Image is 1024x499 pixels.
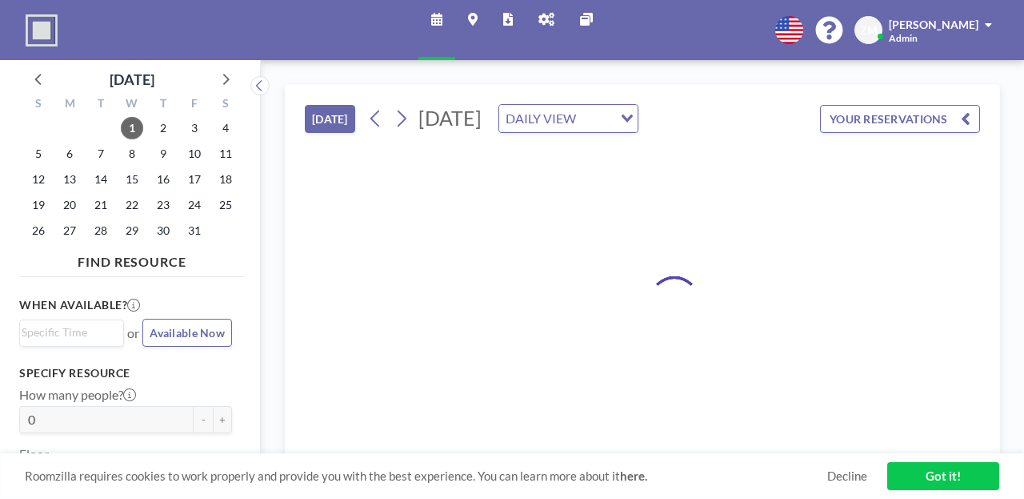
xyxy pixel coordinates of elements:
span: Tuesday, October 14, 2025 [90,168,112,191]
span: Wednesday, October 22, 2025 [121,194,143,216]
span: Thursday, October 9, 2025 [152,143,174,165]
span: Friday, October 10, 2025 [183,143,206,165]
span: Thursday, October 16, 2025 [152,168,174,191]
div: M [54,95,86,115]
span: Available Now [150,326,225,340]
span: [DATE] [418,106,482,130]
button: + [213,406,232,433]
label: How many people? [19,387,136,403]
label: Floor [19,446,49,462]
span: Wednesday, October 15, 2025 [121,168,143,191]
div: Search for option [499,105,638,132]
h4: FIND RESOURCE [19,247,245,270]
span: Sunday, October 26, 2025 [27,219,50,242]
div: [DATE] [110,68,154,91]
span: Monday, October 6, 2025 [58,143,81,165]
span: Sunday, October 5, 2025 [27,143,50,165]
span: Friday, October 17, 2025 [183,168,206,191]
button: YOUR RESERVATIONS [820,105,980,133]
button: Available Now [142,319,232,347]
span: Sunday, October 19, 2025 [27,194,50,216]
span: Tuesday, October 28, 2025 [90,219,112,242]
span: Monday, October 13, 2025 [58,168,81,191]
span: Tuesday, October 7, 2025 [90,143,112,165]
div: F [178,95,210,115]
input: Search for option [22,324,114,341]
span: Friday, October 24, 2025 [183,194,206,216]
div: T [86,95,117,115]
span: Monday, October 27, 2025 [58,219,81,242]
span: Roomzilla requires cookies to work properly and provide you with the best experience. You can lea... [25,469,827,484]
span: Saturday, October 11, 2025 [214,143,237,165]
div: S [210,95,241,115]
span: Saturday, October 18, 2025 [214,168,237,191]
button: [DATE] [305,105,355,133]
h3: Specify resource [19,366,232,380]
button: - [194,406,213,433]
span: Saturday, October 4, 2025 [214,117,237,139]
input: Search for option [581,108,611,129]
span: Admin [889,32,918,44]
span: Monday, October 20, 2025 [58,194,81,216]
span: ZM [860,23,878,38]
span: Friday, October 3, 2025 [183,117,206,139]
span: Thursday, October 2, 2025 [152,117,174,139]
span: Thursday, October 30, 2025 [152,219,174,242]
span: Friday, October 31, 2025 [183,219,206,242]
span: [PERSON_NAME] [889,18,978,31]
span: Thursday, October 23, 2025 [152,194,174,216]
a: here. [620,469,647,483]
div: W [117,95,148,115]
img: organization-logo [26,14,58,46]
a: Decline [827,469,867,484]
div: T [147,95,178,115]
a: Got it! [887,462,999,490]
span: Wednesday, October 29, 2025 [121,219,143,242]
span: Wednesday, October 8, 2025 [121,143,143,165]
span: DAILY VIEW [502,108,579,129]
span: Tuesday, October 21, 2025 [90,194,112,216]
span: or [127,325,139,341]
span: Saturday, October 25, 2025 [214,194,237,216]
div: S [23,95,54,115]
span: Wednesday, October 1, 2025 [121,117,143,139]
span: Sunday, October 12, 2025 [27,168,50,191]
div: Search for option [20,320,123,344]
